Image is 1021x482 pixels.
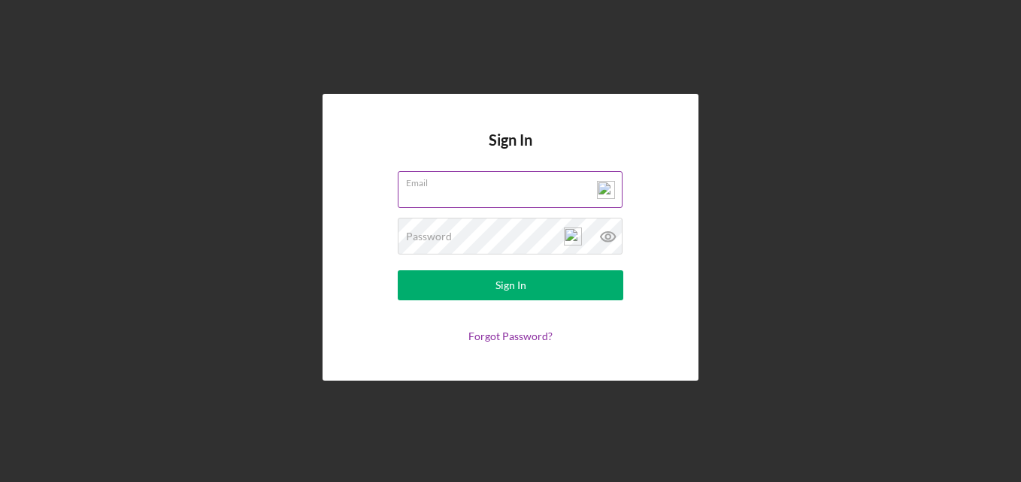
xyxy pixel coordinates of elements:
label: Email [406,172,623,188]
div: Sign In [495,270,526,300]
img: npw-badge-icon-locked.svg [597,181,615,199]
label: Password [406,230,452,243]
img: npw-badge-icon-locked.svg [564,227,582,246]
h4: Sign In [489,131,532,171]
a: Forgot Password? [468,330,553,342]
button: Sign In [398,270,623,300]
